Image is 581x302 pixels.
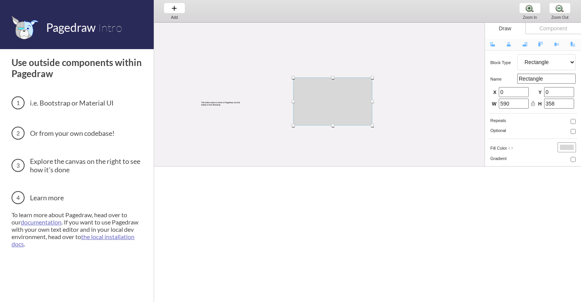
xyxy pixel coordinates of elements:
[46,20,96,34] span: Pagedraw
[530,101,536,106] i: lock_open
[571,119,576,124] input: Repeats
[526,4,534,12] img: zoom-plus.png
[485,23,525,34] div: Draw
[12,57,144,79] h2: Use outside components within Pagedraw
[508,145,513,151] i: code
[537,101,542,108] span: H
[12,15,38,40] img: favicon.png
[492,101,496,108] span: W
[12,211,144,248] p: To learn more about Pagedraw, head over to our . If you want to use Pagedraw with your own text e...
[571,157,576,162] input: gradient
[490,146,507,150] span: fill color
[545,15,574,20] div: Zoom Out
[98,20,122,35] span: Intro
[12,127,144,140] h3: Or from your own codebase!
[517,74,576,84] input: Rectangle
[525,23,581,34] div: Component
[490,128,517,133] h5: Optional
[537,89,542,96] span: Y
[490,77,517,81] h5: name
[571,129,576,134] input: Optional
[12,191,144,204] h3: Learn more
[21,218,61,226] a: documentation
[12,233,134,248] a: the local installation docs
[490,156,517,161] h5: gradient
[490,60,517,65] h5: Block type
[170,4,178,12] img: baseline-add-24px.svg
[556,4,564,12] img: zoom-minus.png
[12,96,144,109] h3: i.e. Bootstrap or Material UI
[492,89,496,96] span: X
[160,15,189,20] div: Add
[490,118,517,123] h5: Repeats
[12,157,144,174] h3: Explore the canvas on the right to see how it's done
[515,15,544,20] div: Zoom In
